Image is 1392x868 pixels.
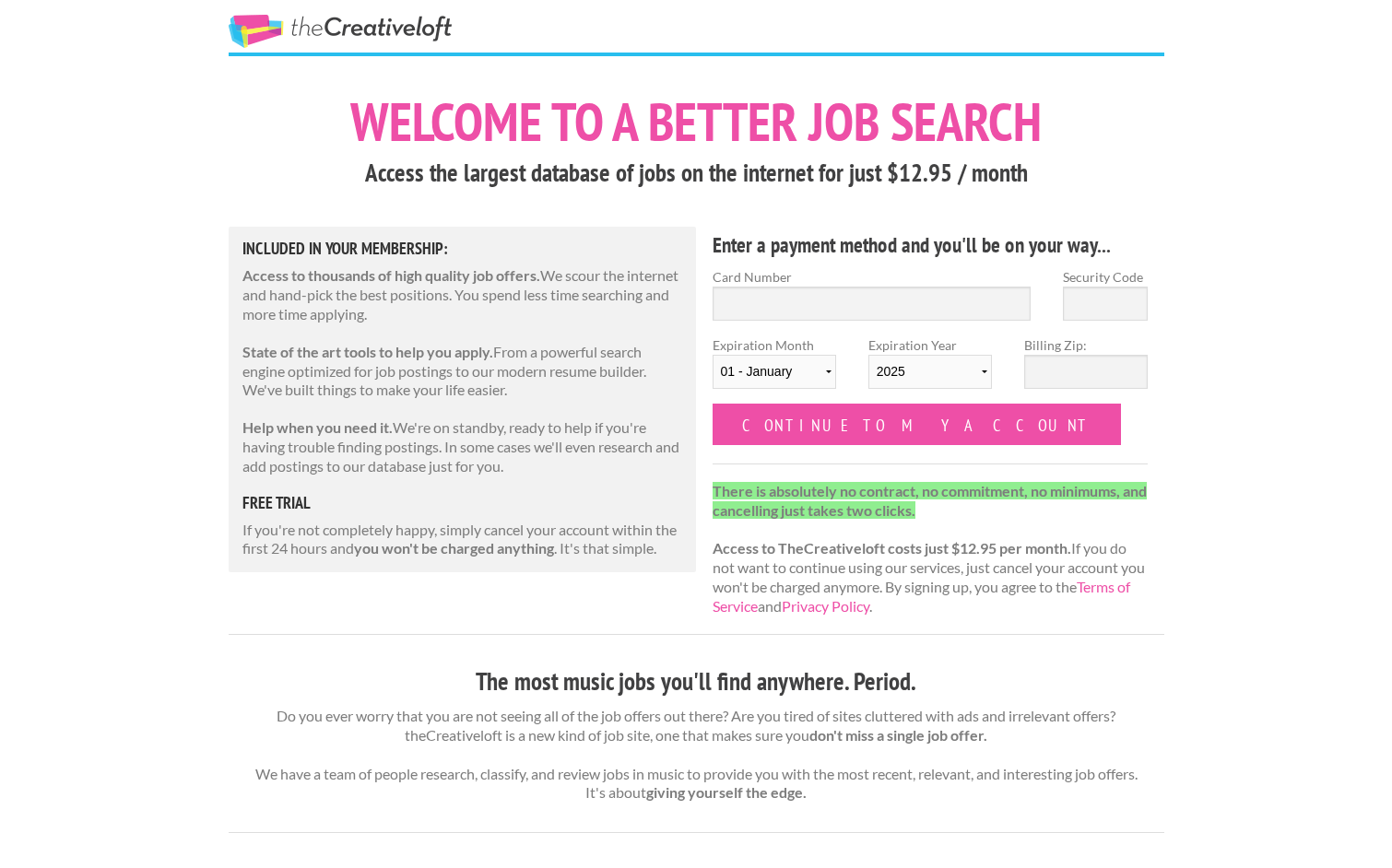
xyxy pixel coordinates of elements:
[229,707,1164,803] p: Do you ever worry that you are not seeing all of the job offers out there? Are you tired of sites...
[646,783,807,801] strong: giving yourself the edge.
[713,482,1149,616] p: If you do not want to continue using our services, just cancel your account you won't be charged ...
[868,335,992,404] label: Expiration Year
[1063,267,1148,287] label: Security Code
[782,597,869,615] a: Privacy Policy
[713,482,1147,519] strong: There is absolutely no contract, no commitment, no minimums, and cancelling just takes two clicks.
[354,539,554,557] strong: you won't be charged anything
[229,664,1164,699] h3: The most music jobs you'll find anywhere. Period.
[242,266,683,323] p: We scour the internet and hand-pick the best positions. You spend less time searching and more ti...
[242,343,683,400] p: From a powerful search engine optimized for job postings to our modern resume builder. We've buil...
[713,355,836,389] select: Expiration Month
[713,578,1130,615] a: Terms of Service
[242,495,683,511] h5: free trial
[713,404,1122,445] input: Continue to my account
[229,15,452,48] a: The Creative Loft
[242,266,540,284] strong: Access to thousands of high quality job offers.
[868,355,992,389] select: Expiration Year
[229,156,1164,191] h3: Access the largest database of jobs on the internet for just $12.95 / month
[229,95,1164,148] h1: Welcome to a better job search
[1024,335,1148,355] label: Billing Zip:
[809,726,987,744] strong: don't miss a single job offer.
[713,335,836,404] label: Expiration Month
[242,418,683,475] p: We're on standby, ready to help if you're having trouble finding postings. In some cases we'll ev...
[242,418,393,436] strong: Help when you need it.
[713,539,1071,557] strong: Access to TheCreativeloft costs just $12.95 per month.
[713,267,1032,287] label: Card Number
[713,230,1149,260] h4: Enter a payment method and you'll be on your way...
[242,521,683,559] p: If you're not completely happy, simply cancel your account within the first 24 hours and . It's t...
[242,343,493,360] strong: State of the art tools to help you apply.
[242,240,683,257] h5: Included in Your Membership:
